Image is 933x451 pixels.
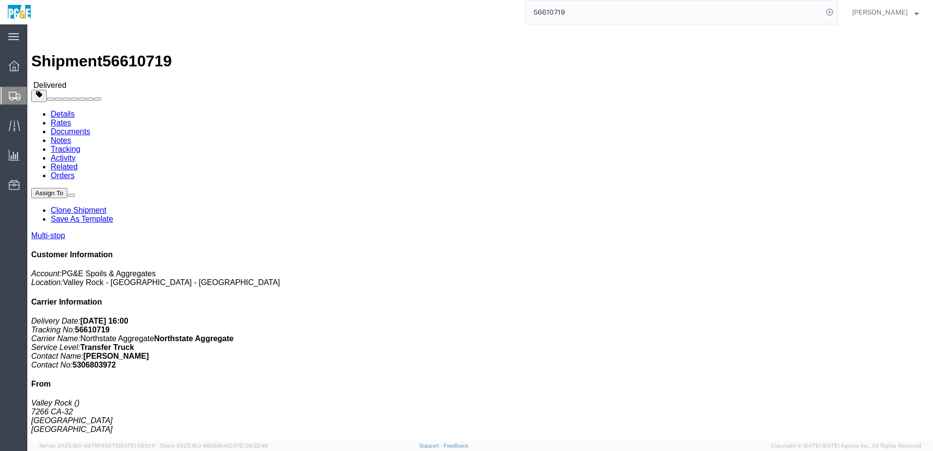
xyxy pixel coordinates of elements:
iframe: FS Legacy Container [27,24,933,441]
span: [DATE] 09:51:11 [119,443,155,449]
img: logo [7,5,32,20]
a: Support [419,443,444,449]
span: Client: 2025.18.0-9839db4 [160,443,268,449]
span: Server: 2025.18.0-dd719145275 [39,443,155,449]
input: Search for shipment number, reference number [526,0,823,24]
span: Evelyn Angel [852,7,908,18]
span: [DATE] 09:32:48 [227,443,268,449]
button: [PERSON_NAME] [852,6,919,18]
span: Copyright © [DATE]-[DATE] Agistix Inc., All Rights Reserved [771,442,921,450]
a: Feedback [444,443,468,449]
